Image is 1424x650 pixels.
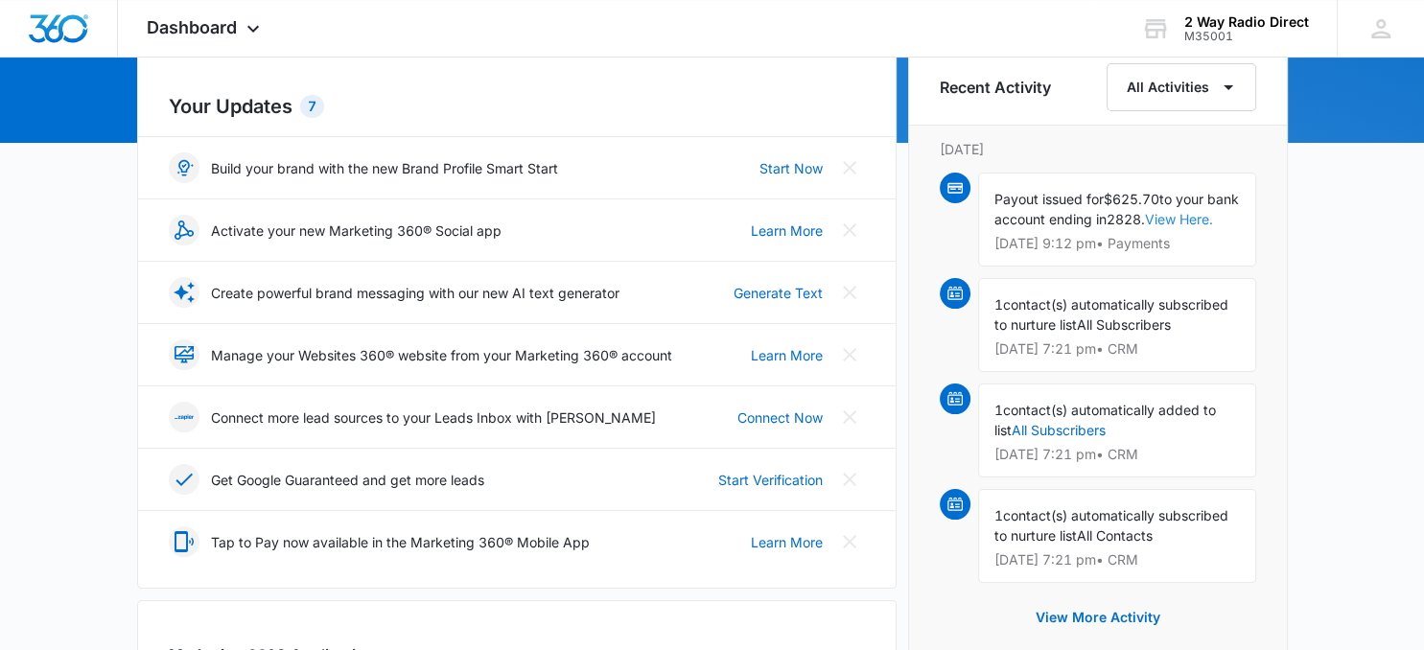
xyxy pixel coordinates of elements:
a: Generate Text [734,283,823,303]
button: Close [834,526,865,557]
p: Tap to Pay now available in the Marketing 360® Mobile App [211,532,590,552]
p: Build your brand with the new Brand Profile Smart Start [211,158,558,178]
p: Connect more lead sources to your Leads Inbox with [PERSON_NAME] [211,407,656,428]
div: account id [1184,30,1309,43]
button: Close [834,277,865,308]
span: All Subscribers [1077,316,1171,333]
p: Manage your Websites 360® website from your Marketing 360® account [211,345,672,365]
div: account name [1184,14,1309,30]
p: [DATE] [940,139,1256,159]
span: 2828. [1107,211,1145,227]
button: Close [834,402,865,432]
p: [DATE] 7:21 pm • CRM [994,342,1240,356]
p: Create powerful brand messaging with our new AI text generator [211,283,619,303]
p: [DATE] 7:21 pm • CRM [994,448,1240,461]
span: contact(s) automatically subscribed to nurture list [994,296,1228,333]
button: All Activities [1107,63,1256,111]
a: Connect Now [737,407,823,428]
span: 1 [994,296,1003,313]
a: Learn More [751,221,823,241]
a: Learn More [751,345,823,365]
div: 7 [300,95,324,118]
a: Start Verification [718,470,823,490]
a: Start Now [759,158,823,178]
span: $625.70 [1104,191,1159,207]
h2: Your Updates [169,92,865,121]
span: 1 [994,507,1003,523]
button: Close [834,339,865,370]
p: [DATE] 9:12 pm • Payments [994,237,1240,250]
span: Dashboard [147,17,237,37]
span: Payout issued for [994,191,1104,207]
p: Activate your new Marketing 360® Social app [211,221,502,241]
span: 1 [994,402,1003,418]
h6: Recent Activity [940,76,1051,99]
button: Close [834,464,865,495]
button: View More Activity [1016,594,1179,640]
a: All Subscribers [1012,422,1106,438]
button: Close [834,152,865,183]
span: All Contacts [1077,527,1153,544]
a: Learn More [751,532,823,552]
a: View Here. [1145,211,1213,227]
span: contact(s) automatically added to list [994,402,1216,438]
span: contact(s) automatically subscribed to nurture list [994,507,1228,544]
button: Close [834,215,865,245]
p: [DATE] 7:21 pm • CRM [994,553,1240,567]
p: Get Google Guaranteed and get more leads [211,470,484,490]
